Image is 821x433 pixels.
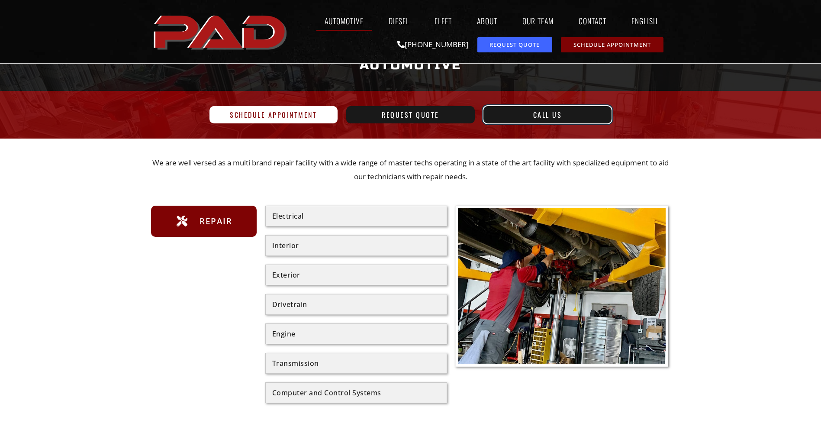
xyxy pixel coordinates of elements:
[272,213,440,220] div: Electrical
[561,37,663,52] a: schedule repair or service appointment
[346,106,475,123] a: Request Quote
[272,330,440,337] div: Engine
[230,111,317,118] span: Schedule Appointment
[272,242,440,249] div: Interior
[623,11,670,31] a: English
[573,42,651,48] span: Schedule Appointment
[272,389,440,396] div: Computer and Control Systems
[382,111,439,118] span: Request Quote
[489,42,540,48] span: Request Quote
[151,156,670,184] p: We are well versed as a multi brand repair facility with a wide range of master techs operating i...
[151,8,291,55] img: The image shows the word "PAD" in bold, red, uppercase letters with a slight shadow effect.
[197,214,232,228] span: Repair
[380,11,418,31] a: Diesel
[316,11,372,31] a: Automotive
[397,39,469,49] a: [PHONE_NUMBER]
[426,11,460,31] a: Fleet
[291,11,670,31] nav: Menu
[272,301,440,308] div: Drivetrain
[458,208,666,365] img: A mechanic in a red shirt and gloves works under a raised vehicle on a lift in an auto repair shop.
[570,11,615,31] a: Contact
[477,37,552,52] a: request a service or repair quote
[155,49,666,81] h1: Automotive
[272,360,440,367] div: Transmission
[209,106,338,123] a: Schedule Appointment
[469,11,505,31] a: About
[514,11,562,31] a: Our Team
[151,8,291,55] a: pro automotive and diesel home page
[533,111,562,118] span: Call Us
[483,106,612,123] a: Call Us
[272,271,440,278] div: Exterior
